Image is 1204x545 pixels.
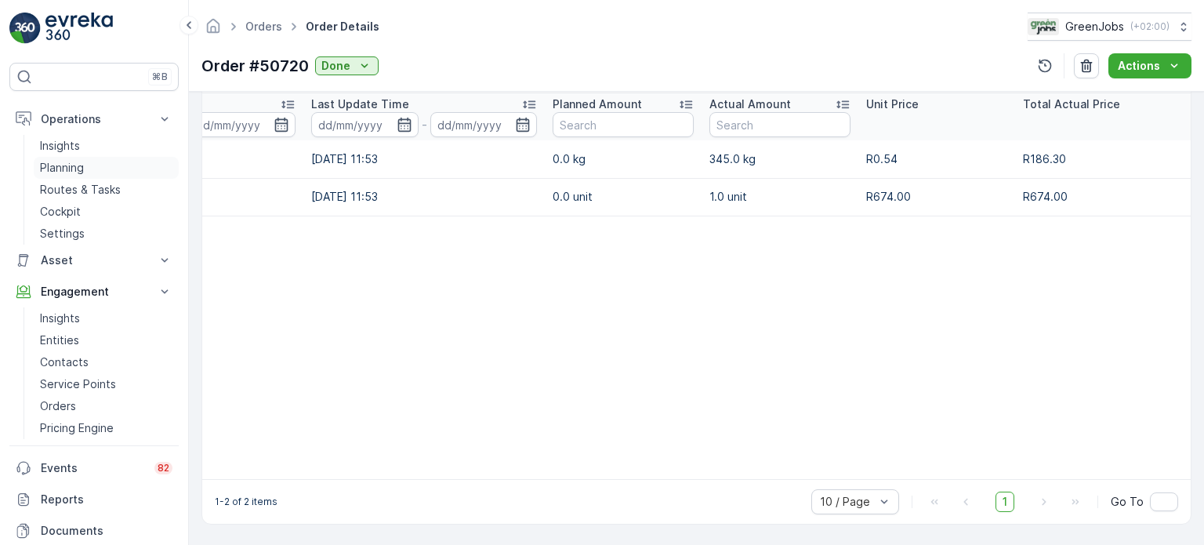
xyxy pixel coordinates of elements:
[34,373,179,395] a: Service Points
[40,332,79,348] p: Entities
[702,178,858,216] td: 1.0 unit
[41,460,145,476] p: Events
[545,140,702,178] td: 0.0 kg
[1130,20,1170,33] p: ( +02:00 )
[1108,53,1191,78] button: Actions
[41,284,147,300] p: Engagement
[709,96,791,112] p: Actual Amount
[9,245,179,276] button: Asset
[34,179,179,201] a: Routes & Tasks
[40,420,114,436] p: Pricing Engine
[553,96,642,112] p: Planned Amount
[41,253,147,268] p: Asset
[34,395,179,417] a: Orders
[40,204,81,220] p: Cockpit
[422,115,427,134] p: -
[9,13,41,44] img: logo
[205,24,222,37] a: Homepage
[1028,18,1059,35] img: Green_Jobs_Logo.png
[245,20,282,33] a: Orders
[321,58,350,74] p: Done
[303,178,545,216] td: [DATE] 11:53
[995,492,1014,512] span: 1
[315,56,379,75] button: Done
[9,104,179,135] button: Operations
[189,112,296,137] input: dd/mm/yyyy
[866,190,911,203] span: R674.00
[40,376,116,392] p: Service Points
[40,311,80,326] p: Insights
[34,135,179,157] a: Insights
[1111,494,1144,510] span: Go To
[430,112,538,137] input: dd/mm/yyyy
[40,182,121,198] p: Routes & Tasks
[553,112,694,137] input: Search
[40,138,80,154] p: Insights
[34,307,179,329] a: Insights
[1023,190,1068,203] span: R674.00
[34,417,179,439] a: Pricing Engine
[702,140,858,178] td: 345.0 kg
[41,523,172,539] p: Documents
[41,492,172,507] p: Reports
[34,157,179,179] a: Planning
[9,484,179,515] a: Reports
[303,140,545,178] td: [DATE] 11:53
[311,112,419,137] input: dd/mm/yyyy
[311,96,409,112] p: Last Update Time
[34,351,179,373] a: Contacts
[303,19,383,35] span: Order Details
[215,496,277,508] p: 1-2 of 2 items
[40,160,84,176] p: Planning
[34,223,179,245] a: Settings
[1065,19,1124,35] p: GreenJobs
[40,354,89,370] p: Contacts
[1028,13,1191,41] button: GreenJobs(+02:00)
[152,71,168,83] p: ⌘B
[34,329,179,351] a: Entities
[1023,96,1120,112] p: Total Actual Price
[41,111,147,127] p: Operations
[1023,152,1066,165] span: R186.30
[201,54,309,78] p: Order #50720
[34,201,179,223] a: Cockpit
[866,96,919,112] p: Unit Price
[40,226,85,242] p: Settings
[9,276,179,307] button: Engagement
[158,462,169,474] p: 82
[40,398,76,414] p: Orders
[9,452,179,484] a: Events82
[45,13,113,44] img: logo_light-DOdMpM7g.png
[1118,58,1160,74] p: Actions
[709,112,850,137] input: Search
[866,152,898,165] span: R0.54
[545,178,702,216] td: 0.0 unit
